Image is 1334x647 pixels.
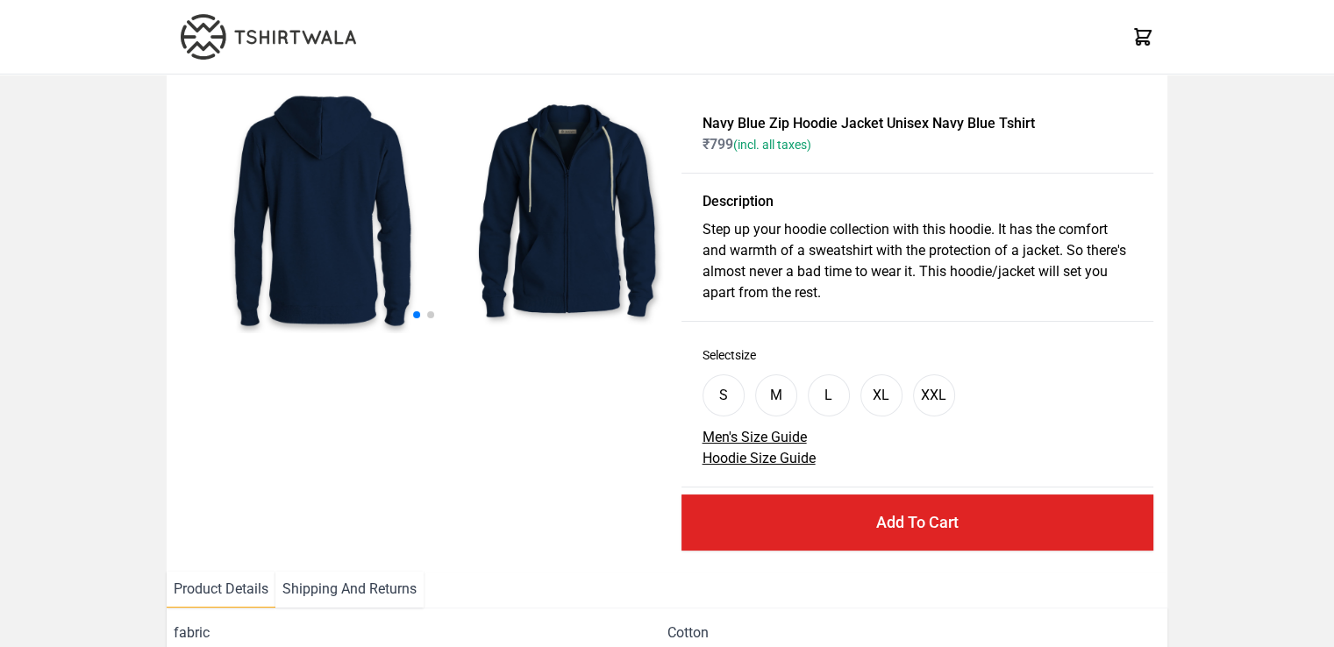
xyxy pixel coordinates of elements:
[824,385,832,406] div: L
[873,385,889,406] div: XL
[703,219,1132,303] div: Step up your hoodie collection with this hoodie. It has the comfort and warmth of a sweatshirt wi...
[167,572,275,608] li: Product Details
[703,448,816,469] button: Hoodie Size Guide
[703,113,1132,134] h1: Navy Blue Zip Hoodie Jacket Unisex Navy Blue Tshirt
[703,136,811,153] span: ₹ 799
[719,385,728,406] div: S
[275,572,424,608] li: Shipping And Returns
[733,138,811,152] span: (incl. all taxes)
[703,427,807,448] button: Men's Size Guide
[681,494,1153,551] button: Add To Cart
[445,89,689,333] img: NavyBlueZipHoodie.jpg
[703,346,1132,364] h3: Select size
[921,385,946,406] div: XXL
[703,191,1132,212] h2: Description
[667,622,709,643] span: Cotton
[200,89,445,333] img: NavyBlueZipHoodieBack.jpg
[181,14,356,60] img: TW-LOGO-400-104.png
[174,622,667,643] span: fabric
[770,385,782,406] div: M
